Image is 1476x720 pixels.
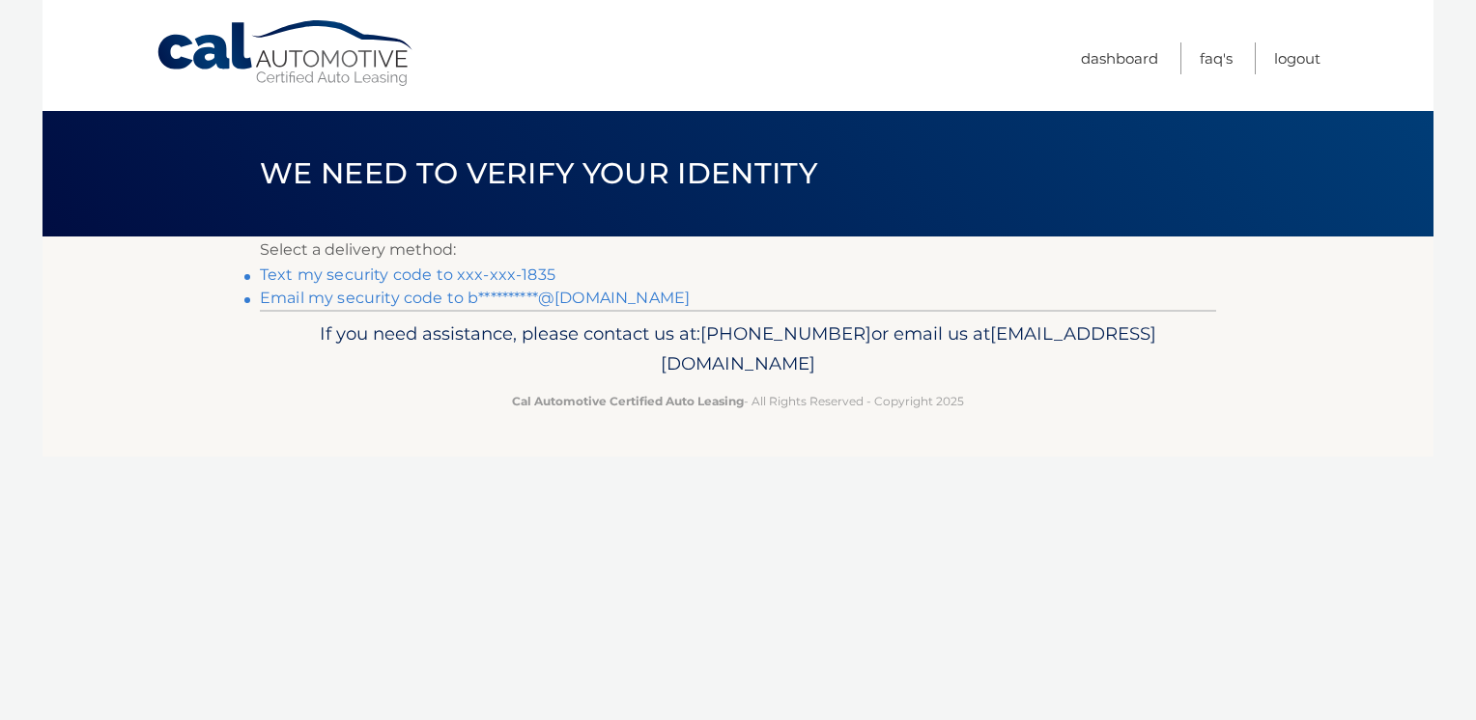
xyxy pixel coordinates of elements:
[260,155,817,191] span: We need to verify your identity
[156,19,416,88] a: Cal Automotive
[272,318,1204,380] p: If you need assistance, please contact us at: or email us at
[512,394,744,408] strong: Cal Automotive Certified Auto Leasing
[1081,42,1158,74] a: Dashboard
[260,265,555,284] a: Text my security code to xxx-xxx-1835
[1274,42,1320,74] a: Logout
[260,289,690,307] a: Email my security code to b**********@[DOMAIN_NAME]
[700,322,871,345] span: [PHONE_NUMBER]
[272,391,1204,411] p: - All Rights Reserved - Copyright 2025
[260,236,1216,263] p: Select a delivery method:
[1200,42,1233,74] a: FAQ's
